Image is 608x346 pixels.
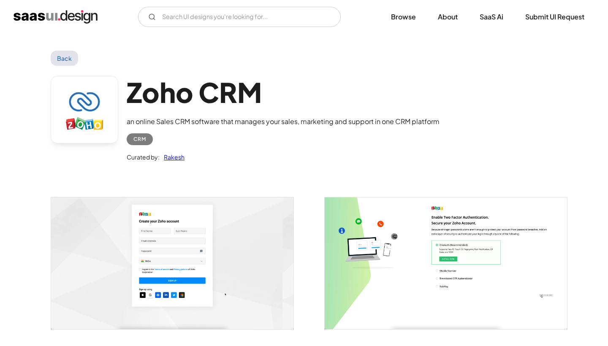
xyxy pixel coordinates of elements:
[160,152,185,162] a: Rakesh
[133,134,146,144] div: CRM
[127,116,440,127] div: an online Sales CRM software that manages your sales, marketing and support in one CRM platform
[51,197,293,329] img: 6023f40a85866f000f557f73_Zoho%20CRM%20Login.jpg
[325,197,567,329] a: open lightbox
[470,8,513,26] a: SaaS Ai
[428,8,468,26] a: About
[127,76,440,108] h1: Zoho CRM
[138,7,341,27] input: Search UI designs you're looking for...
[138,7,341,27] form: Email Form
[325,197,567,329] img: 6023f40aed4b7cedcc58d34f_Zoho%20CRM%202%20factor%20authentications%20.jpg
[51,51,78,66] a: Back
[51,197,293,329] a: open lightbox
[515,8,594,26] a: Submit UI Request
[381,8,426,26] a: Browse
[127,152,160,162] div: Curated by:
[14,10,98,24] a: home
